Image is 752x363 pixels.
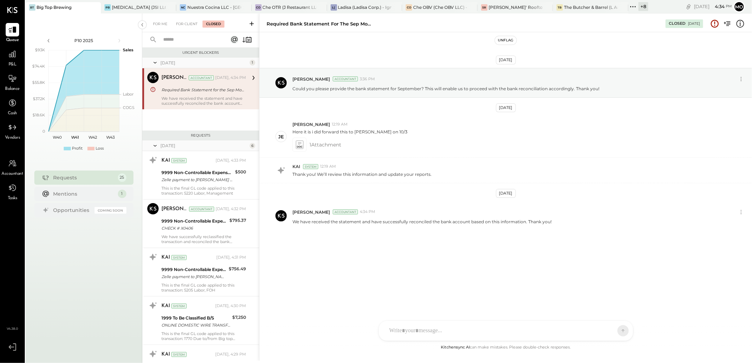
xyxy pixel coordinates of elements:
div: System [171,352,187,357]
div: Urgent Blockers [146,50,256,55]
div: + 8 [638,2,648,11]
text: $55.8K [32,80,45,85]
div: $756.49 [229,265,246,272]
div: Profit [72,146,82,151]
div: We have received the statement and have successfully reconciled the bank account based on this in... [161,96,246,106]
div: $795.37 [229,217,246,224]
div: [DATE] [160,143,248,149]
div: Coming Soon [95,207,126,214]
button: Mo [734,1,745,12]
div: Required Bank Statement for the Sep Month [161,86,244,93]
div: $500 [235,168,246,175]
p: Thank you! We’ll review this information and update your reports. [292,171,432,177]
a: Vendors [0,121,24,141]
text: Sales [123,47,133,52]
div: [PERSON_NAME]' Rooftop - Ignite [489,4,542,10]
text: $93K [35,47,45,52]
div: For Me [149,21,171,28]
div: Closed [669,21,685,27]
span: 12:19 AM [332,122,348,127]
span: P&L [8,62,17,68]
span: Cash [8,110,17,117]
div: [DATE] [496,189,516,198]
span: 1 Attachment [309,138,341,152]
div: KAI [161,351,170,358]
div: CHECK # X0406 [161,225,227,232]
a: Cash [0,96,24,117]
div: 1 [250,60,255,65]
div: KAI [161,157,170,164]
div: Requests [53,174,114,181]
div: This is the final GL code applied to this transaction: 5220 Labor, Management [161,186,246,196]
div: 1 [118,190,126,198]
text: $74.4K [32,64,45,69]
a: Balance [0,72,24,92]
div: [DATE], 4:34 PM [215,75,246,81]
div: [DATE] [694,3,732,10]
text: W41 [71,135,79,140]
div: Requests [146,133,256,138]
div: [DATE] [496,56,516,64]
div: Accountant [333,76,358,81]
a: P&L [0,47,24,68]
div: Ladisa (Ladisa Corp.) - Ignite [338,4,392,10]
text: W40 [53,135,62,140]
span: Accountant [2,171,23,177]
span: [PERSON_NAME] [292,76,330,82]
div: [DATE], 4:32 PM [216,206,246,212]
div: System [171,304,187,309]
div: [PERSON_NAME] [161,74,187,81]
div: Zelle payment to [PERSON_NAME] JPM99bndz75m [161,273,227,280]
div: Che OBV (Che OBV LLC) - Ignite [413,4,467,10]
div: $7,250 [232,314,246,321]
div: System [303,164,318,169]
text: $18.6K [33,113,45,117]
span: 3:36 PM [360,76,375,82]
div: BT [29,4,35,11]
div: 9999 Non-Controllable Expenses:Other Income and Expenses:To Be Classified P&L [161,266,227,273]
span: [PERSON_NAME] [292,209,330,215]
a: Accountant [0,157,24,177]
div: Loss [96,146,104,151]
div: For Client [172,21,201,28]
div: Closed [203,21,224,28]
div: Accountant [333,209,358,214]
div: 9999 Non-Controllable Expenses:Other Income and Expenses:To Be Classified P&L [161,218,227,225]
text: $37.2K [33,96,45,101]
div: Accountant [189,207,214,212]
div: [DATE] [160,60,248,66]
a: Queue [0,23,24,44]
div: je [278,133,284,140]
text: 0 [42,129,45,134]
div: This is the final GL code applied to this transaction: 5205 Labor, FOH [161,283,246,293]
div: Che OTR (J Restaurant LLC) - Ignite [263,4,317,10]
p: Here it is i did forward this to [PERSON_NAME] on 10/3 [292,129,408,135]
div: Opportunities [53,207,91,214]
text: W42 [89,135,97,140]
div: Nuestra Cocina LLC - [GEOGRAPHIC_DATA] [187,4,241,10]
div: [DATE] [688,21,700,26]
div: [DATE], 4:29 PM [215,352,246,357]
text: W43 [106,135,115,140]
span: KAI [292,163,300,169]
span: 12:19 AM [320,164,336,169]
text: Labor [123,92,133,97]
div: The Butcher & Barrel (L Argento LLC) - [GEOGRAPHIC_DATA] [564,4,618,10]
span: Tasks [8,195,17,202]
div: PB [104,4,111,11]
p: Could you please provide the bank statement for September? This will enable us to proceed with th... [292,86,599,92]
button: Unflag [495,36,516,45]
div: copy link [685,3,692,10]
span: Queue [6,37,19,44]
div: 9999 Non-Controllable Expenses:Other Income and Expenses:To Be Classified P&L [161,169,233,176]
div: [DATE] [496,103,516,112]
div: NC [180,4,186,11]
div: ONLINE DOMESTIC WIRE TRANSFER VIA: KEY GR LAKES [PERSON_NAME]/XXXXX1039 A/C: SCL DEPOSITORY BROOK... [161,322,230,329]
div: 25 [118,173,126,182]
span: Vendors [5,135,20,141]
div: [MEDICAL_DATA] (JSI LLC) - Ignite [112,4,166,10]
div: KAI [161,254,170,261]
span: Balance [5,86,20,92]
div: CO [406,4,412,11]
div: P10 2025 [54,38,114,44]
